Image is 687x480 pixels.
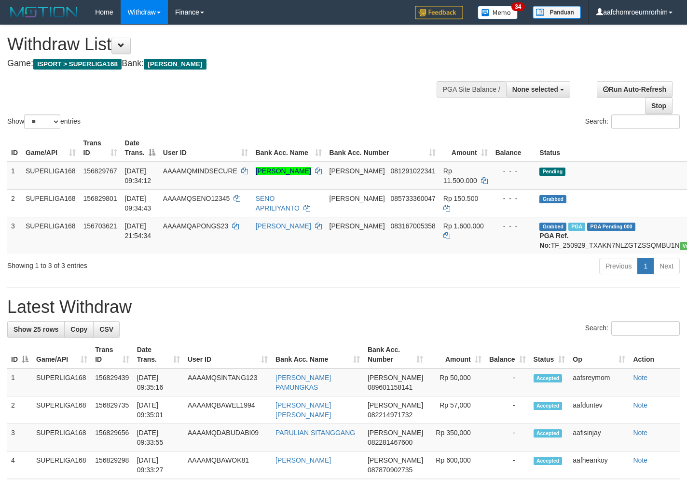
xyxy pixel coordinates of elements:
[91,452,133,479] td: 156829298
[653,258,680,274] a: Next
[629,341,680,368] th: Action
[22,134,80,162] th: Game/API: activate to sort column ascending
[390,167,435,175] span: Copy 081291022341 to clipboard
[83,195,117,202] span: 156829801
[184,368,272,396] td: AAAAMQSINTANG123
[330,167,385,175] span: [PERSON_NAME]
[440,134,492,162] th: Amount: activate to sort column ascending
[7,368,32,396] td: 1
[368,401,423,409] span: [PERSON_NAME]
[24,114,60,129] select: Showentries
[64,321,94,338] a: Copy
[611,321,680,336] input: Search:
[91,368,133,396] td: 156829439
[91,341,133,368] th: Trans ID: activate to sort column ascending
[443,195,478,202] span: Rp 150.500
[144,59,206,70] span: [PERSON_NAME]
[33,59,122,70] span: ISPORT > SUPERLIGA168
[7,189,22,217] td: 2
[633,456,647,464] a: Note
[256,167,311,175] a: [PERSON_NAME]
[7,217,22,254] td: 3
[7,452,32,479] td: 4
[485,341,530,368] th: Balance: activate to sort column ascending
[611,114,680,129] input: Search:
[125,222,151,240] span: [DATE] 21:54:34
[539,195,566,203] span: Grabbed
[133,424,184,452] td: [DATE] 09:33:55
[539,232,568,249] b: PGA Ref. No:
[272,341,364,368] th: Bank Acc. Name: activate to sort column ascending
[256,195,300,212] a: SENO APRILIYANTO
[368,374,423,381] span: [PERSON_NAME]
[133,368,184,396] td: [DATE] 09:35:16
[478,6,518,19] img: Button%20Memo.svg
[7,114,81,129] label: Show entries
[368,466,412,474] span: Copy 087870902735 to clipboard
[275,374,331,391] a: [PERSON_NAME] PAMUNGKAS
[364,341,427,368] th: Bank Acc. Number: activate to sort column ascending
[32,341,91,368] th: Game/API: activate to sort column ascending
[485,452,530,479] td: -
[326,134,440,162] th: Bank Acc. Number: activate to sort column ascending
[539,223,566,231] span: Grabbed
[539,168,565,176] span: Pending
[443,167,477,184] span: Rp 11.500.000
[530,341,569,368] th: Status: activate to sort column ascending
[368,411,412,419] span: Copy 082214971732 to clipboard
[495,221,532,231] div: - - -
[569,341,629,368] th: Op: activate to sort column ascending
[256,222,311,230] a: [PERSON_NAME]
[533,6,581,19] img: panduan.png
[7,162,22,190] td: 1
[184,396,272,424] td: AAAAMQBAWEL1994
[32,452,91,479] td: SUPERLIGA168
[569,368,629,396] td: aafsreymom
[7,396,32,424] td: 2
[330,222,385,230] span: [PERSON_NAME]
[32,368,91,396] td: SUPERLIGA168
[633,374,647,381] a: Note
[275,429,355,437] a: PARULIAN SITANGGANG
[7,257,279,270] div: Showing 1 to 3 of 3 entries
[585,114,680,129] label: Search:
[93,321,120,338] a: CSV
[99,325,113,333] span: CSV
[534,374,563,382] span: Accepted
[184,341,272,368] th: User ID: activate to sort column ascending
[22,189,80,217] td: SUPERLIGA168
[7,5,81,19] img: MOTION_logo.png
[585,321,680,336] label: Search:
[70,325,87,333] span: Copy
[125,195,151,212] span: [DATE] 09:34:43
[534,402,563,410] span: Accepted
[645,98,673,114] a: Stop
[492,134,536,162] th: Balance
[534,429,563,438] span: Accepted
[390,222,435,230] span: Copy 083167005358 to clipboard
[184,424,272,452] td: AAAAMQDABUDABI09
[427,452,485,479] td: Rp 600,000
[163,167,237,175] span: AAAAMQMINDSECURE
[125,167,151,184] span: [DATE] 09:34:12
[133,452,184,479] td: [DATE] 09:33:27
[511,2,524,11] span: 34
[415,6,463,19] img: Feedback.jpg
[7,297,680,317] h1: Latest Withdraw
[633,401,647,409] a: Note
[569,452,629,479] td: aafheankoy
[443,222,484,230] span: Rp 1.600.000
[330,195,385,202] span: [PERSON_NAME]
[163,195,230,202] span: AAAAMQSENO12345
[495,194,532,203] div: - - -
[427,424,485,452] td: Rp 350,000
[599,258,638,274] a: Previous
[368,456,423,464] span: [PERSON_NAME]
[32,424,91,452] td: SUPERLIGA168
[163,222,228,230] span: AAAAMQAPONGS23
[485,424,530,452] td: -
[427,368,485,396] td: Rp 50,000
[427,341,485,368] th: Amount: activate to sort column ascending
[252,134,326,162] th: Bank Acc. Name: activate to sort column ascending
[390,195,435,202] span: Copy 085733360047 to clipboard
